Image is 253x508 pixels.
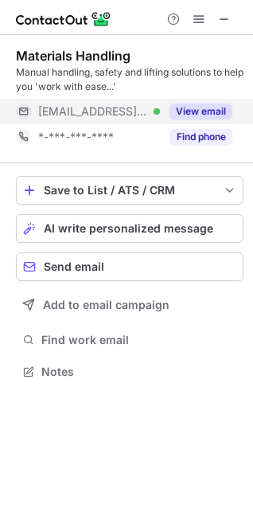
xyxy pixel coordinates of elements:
[16,48,130,64] div: Materials Handling
[16,65,243,94] div: Manual handling, safety and lifting solutions to help you 'work with ease...'
[16,361,243,383] button: Notes
[43,299,169,311] span: Add to email campaign
[16,176,243,205] button: save-profile-one-click
[41,333,237,347] span: Find work email
[44,184,216,197] div: Save to List / ATS / CRM
[16,252,243,281] button: Send email
[16,329,243,351] button: Find work email
[169,104,232,119] button: Reveal Button
[44,260,104,273] span: Send email
[41,365,237,379] span: Notes
[16,291,243,319] button: Add to email campaign
[44,222,213,235] span: AI write personalized message
[38,104,148,119] span: [EMAIL_ADDRESS][DOMAIN_NAME]
[16,10,111,29] img: ContactOut v5.3.10
[16,214,243,243] button: AI write personalized message
[169,129,232,145] button: Reveal Button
